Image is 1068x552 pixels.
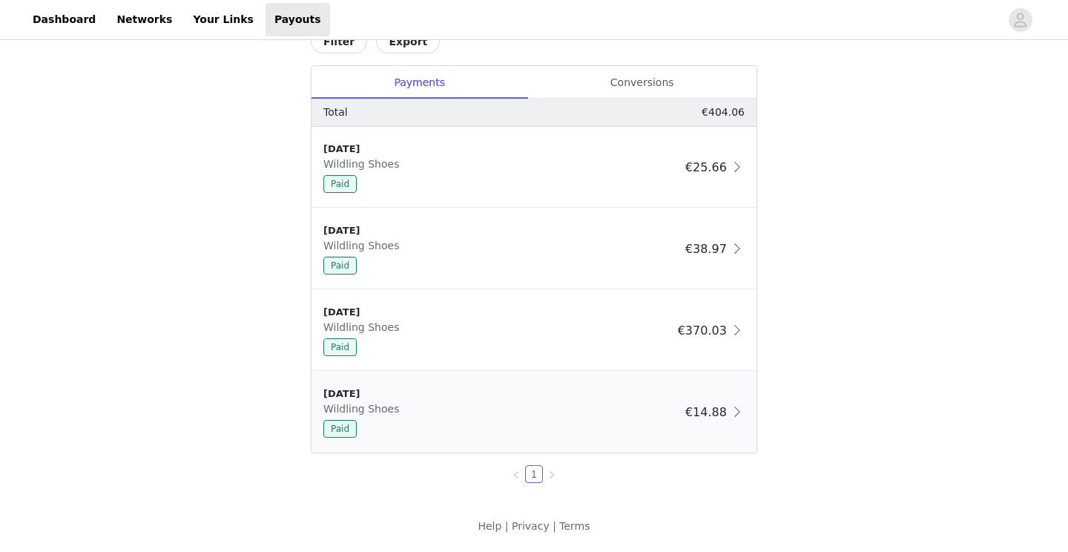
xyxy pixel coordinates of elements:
[323,338,357,356] span: Paid
[376,30,440,53] button: Export
[525,465,543,483] li: 1
[323,240,405,252] span: Wildling Shoes
[108,3,181,36] a: Networks
[1013,8,1027,32] div: avatar
[512,520,550,532] a: Privacy
[323,223,679,238] div: [DATE]
[311,290,756,372] div: clickable-list-item
[685,160,727,174] span: €25.66
[311,30,367,53] button: Filter
[311,372,756,453] div: clickable-list-item
[184,3,263,36] a: Your Links
[323,158,405,170] span: Wildling Shoes
[323,321,405,333] span: Wildling Shoes
[323,403,405,415] span: Wildling Shoes
[323,142,679,157] div: [DATE]
[547,470,556,479] i: icon: right
[527,66,756,99] div: Conversions
[685,405,727,419] span: €14.88
[543,465,561,483] li: Next Page
[526,466,542,482] a: 1
[323,387,679,401] div: [DATE]
[311,208,756,290] div: clickable-list-item
[678,323,727,338] span: €370.03
[685,242,727,256] span: €38.97
[24,3,105,36] a: Dashboard
[478,520,501,532] a: Help
[323,420,357,438] span: Paid
[311,127,756,208] div: clickable-list-item
[553,520,556,532] span: |
[311,66,527,99] div: Payments
[507,465,525,483] li: Previous Page
[323,175,357,193] span: Paid
[323,305,672,320] div: [DATE]
[505,520,509,532] span: |
[512,470,521,479] i: icon: left
[323,257,357,275] span: Paid
[266,3,330,36] a: Payouts
[559,520,590,532] a: Terms
[323,105,348,120] p: Total
[702,105,745,120] p: €404.06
